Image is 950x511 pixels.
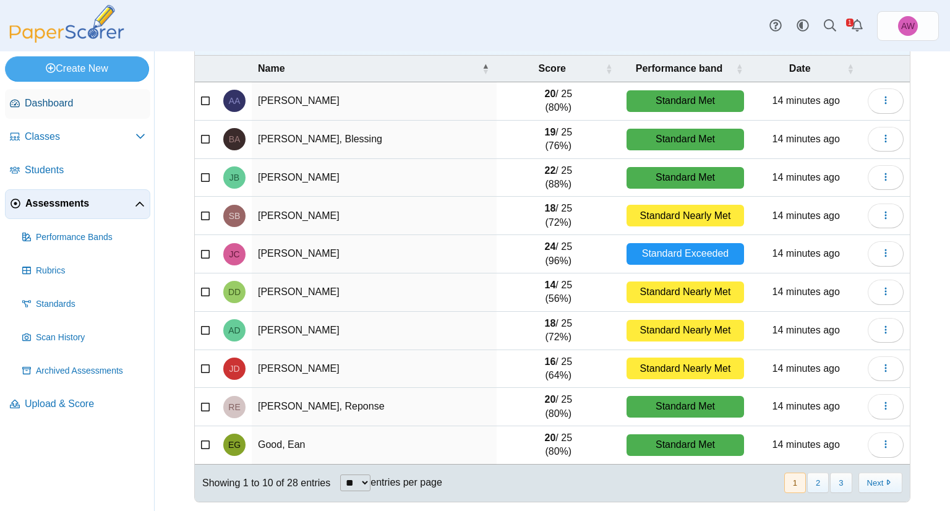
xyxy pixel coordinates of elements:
time: Sep 12, 2025 at 10:04 AM [772,401,840,411]
time: Sep 12, 2025 at 10:04 AM [772,286,840,297]
span: Jamar DeYampert [229,364,239,373]
time: Sep 12, 2025 at 10:04 AM [772,134,840,144]
span: Jonas Cicerchi [229,250,239,259]
b: 20 [545,432,556,443]
td: / 25 (80%) [497,82,620,121]
span: Reponse Emmanuel [228,403,240,411]
a: PaperScorer [5,34,129,45]
div: Showing 1 to 10 of 28 entries [195,465,330,502]
time: Sep 12, 2025 at 10:04 AM [772,95,840,106]
td: / 25 (72%) [497,197,620,235]
span: Date [789,63,811,74]
td: [PERSON_NAME] [252,197,497,235]
span: Upload & Score [25,397,145,411]
b: 20 [545,88,556,99]
nav: pagination [783,473,902,493]
span: Adam Williams [901,22,915,30]
td: / 25 (80%) [497,388,620,426]
span: Andy Deleon [228,326,240,335]
span: Justin Bermudez [229,173,239,182]
td: / 25 (56%) [497,273,620,312]
td: [PERSON_NAME] [252,235,497,273]
time: Sep 12, 2025 at 10:04 AM [772,325,840,335]
div: Standard Met [627,396,745,418]
span: Score : Activate to sort [606,56,613,82]
a: Archived Assessments [17,356,150,386]
td: [PERSON_NAME] [252,273,497,312]
span: Dashboard [25,97,145,110]
td: [PERSON_NAME] [252,312,497,350]
a: Classes [5,122,150,152]
a: Adam Williams [877,11,939,41]
td: / 25 (88%) [497,159,620,197]
div: Standard Met [627,167,745,189]
span: Scan History [36,332,145,344]
span: Ashton Afzal [229,97,241,105]
img: PaperScorer [5,5,129,43]
td: [PERSON_NAME] [252,82,497,121]
a: Alerts [844,12,871,40]
button: 1 [784,473,806,493]
div: Standard Exceeded [627,243,745,265]
td: / 25 (96%) [497,235,620,273]
b: 18 [545,318,556,328]
button: 3 [830,473,852,493]
a: Dashboard [5,89,150,119]
td: / 25 (76%) [497,121,620,159]
span: Sean Borders [229,212,241,220]
span: Rubrics [36,265,145,277]
b: 14 [545,280,556,290]
a: Create New [5,56,149,81]
td: [PERSON_NAME], Reponse [252,388,497,426]
div: Standard Nearly Met [627,205,745,226]
b: 18 [545,203,556,213]
span: Classes [25,130,135,144]
span: Blessing Aganze [229,135,241,144]
a: Performance Bands [17,223,150,252]
span: Standards [36,298,145,311]
td: / 25 (80%) [497,426,620,465]
span: David Davidi [228,288,241,296]
time: Sep 12, 2025 at 10:04 AM [772,439,840,450]
div: Standard Nearly Met [627,358,745,379]
a: Scan History [17,323,150,353]
label: entries per page [370,477,442,487]
div: Standard Nearly Met [627,320,745,341]
span: Performance band [636,63,722,74]
div: Standard Nearly Met [627,281,745,303]
span: Name : Activate to invert sorting [482,56,489,82]
span: Adam Williams [898,16,918,36]
time: Sep 12, 2025 at 10:04 AM [772,210,840,221]
span: Score [539,63,566,74]
div: Standard Met [627,129,745,150]
a: Upload & Score [5,390,150,419]
span: Performance band : Activate to sort [735,56,743,82]
b: 24 [545,241,556,252]
span: Students [25,163,145,177]
div: Standard Met [627,434,745,456]
b: 19 [545,127,556,137]
td: / 25 (64%) [497,350,620,389]
time: Sep 12, 2025 at 10:04 AM [772,248,840,259]
a: Rubrics [17,256,150,286]
span: Date : Activate to sort [847,56,854,82]
a: Assessments [5,189,150,219]
a: Students [5,156,150,186]
span: Ean Good [228,440,241,449]
span: Name [258,63,285,74]
td: Good, Ean [252,426,497,465]
time: Sep 12, 2025 at 10:04 AM [772,363,840,374]
b: 22 [545,165,556,176]
b: 16 [545,356,556,367]
td: [PERSON_NAME] [252,159,497,197]
b: 20 [545,394,556,405]
span: Assessments [25,197,135,210]
td: [PERSON_NAME] [252,350,497,389]
td: / 25 (72%) [497,312,620,350]
span: Archived Assessments [36,365,145,377]
button: 2 [807,473,829,493]
td: [PERSON_NAME], Blessing [252,121,497,159]
div: Standard Met [627,90,745,112]
button: Next [858,473,902,493]
span: Performance Bands [36,231,145,244]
